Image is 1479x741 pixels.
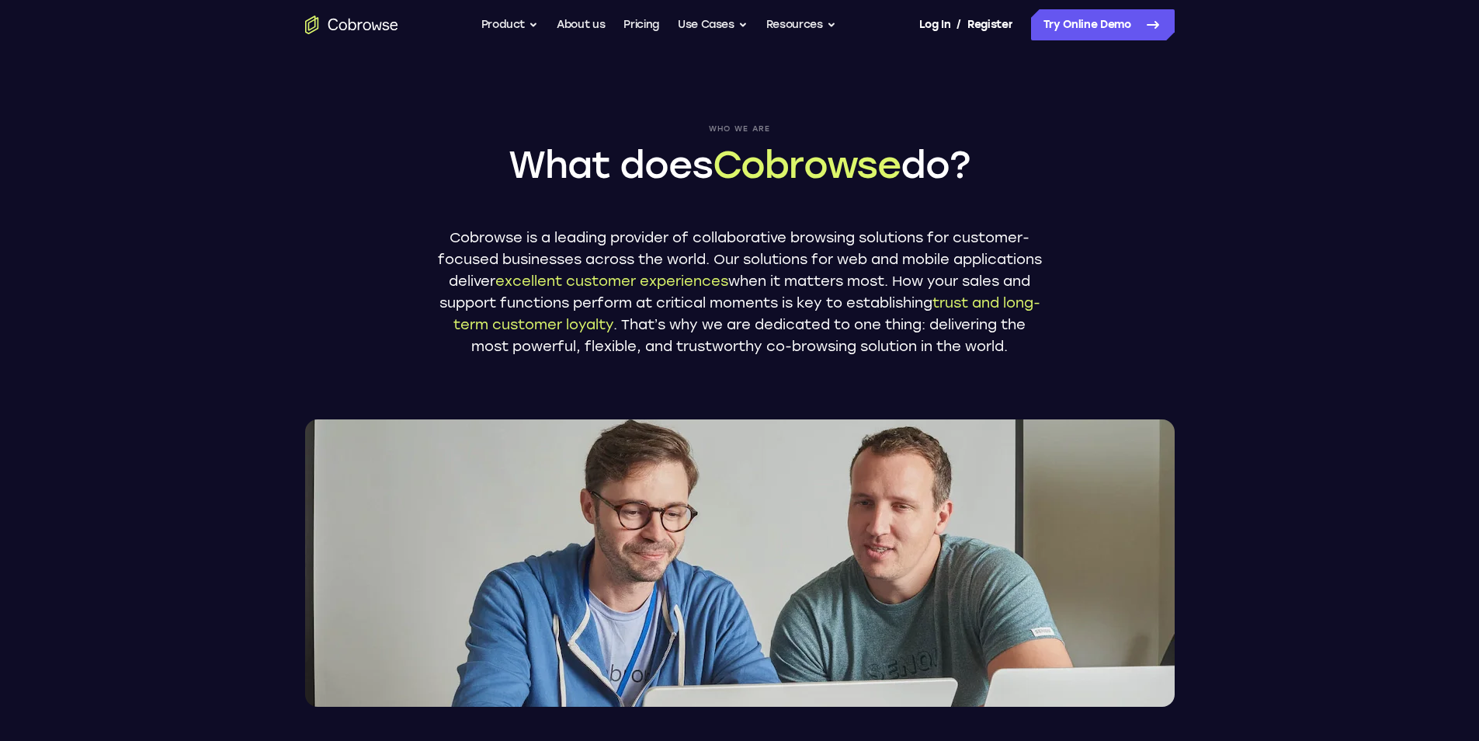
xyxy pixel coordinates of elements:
[766,9,836,40] button: Resources
[678,9,748,40] button: Use Cases
[437,227,1043,357] p: Cobrowse is a leading provider of collaborative browsing solutions for customer-focused businesse...
[956,16,961,34] span: /
[305,419,1175,707] img: Two Cobrowse software developers, João and Ross, working on their computers
[623,9,659,40] a: Pricing
[557,9,605,40] a: About us
[495,273,728,290] span: excellent customer experiences
[1031,9,1175,40] a: Try Online Demo
[919,9,950,40] a: Log In
[967,9,1012,40] a: Register
[437,140,1043,190] h1: What does do?
[305,16,398,34] a: Go to the home page
[437,124,1043,134] span: Who we are
[481,9,539,40] button: Product
[713,142,901,187] span: Cobrowse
